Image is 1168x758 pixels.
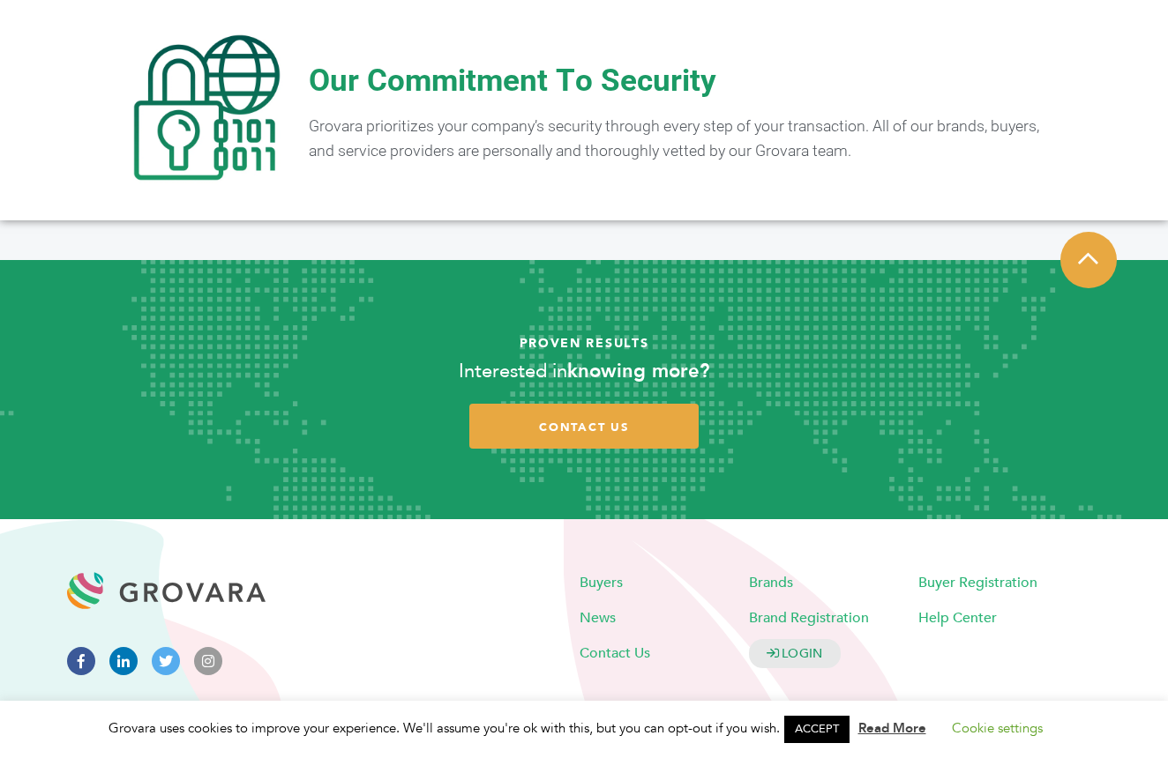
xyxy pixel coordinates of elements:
a: Cookie settings [952,719,1043,737]
a: Help Center [918,608,997,628]
span: Grovara uses cookies to improve your experience. We'll assume you're ok with this, but you can op... [109,719,1060,737]
a: Read More [858,719,926,737]
a: Contact Us [580,643,650,663]
span: contact us [539,420,629,435]
a: contact us [469,404,699,449]
span: Our Commitment To Security [309,63,716,99]
a: News [580,608,616,628]
span: Grovara prioritizes your company’s security through every step of your transaction. All of our br... [309,117,1039,160]
a: Buyer Registration [918,573,1037,592]
a: LOGIN [749,639,841,668]
span: Interested in [459,358,567,384]
a: Brand Registration [749,608,869,628]
a: Buyers [580,573,623,592]
a: ACCEPT [784,716,850,743]
a: Brands [749,573,793,592]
